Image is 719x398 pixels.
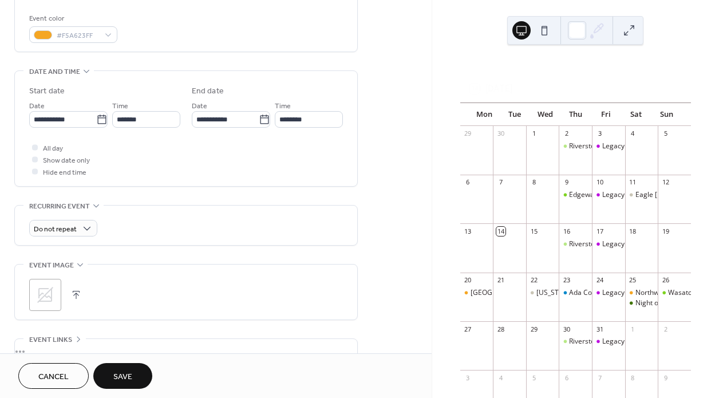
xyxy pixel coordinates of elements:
div: Riverstone [569,141,603,151]
div: Wed [530,103,560,126]
div: 18 [629,227,637,235]
div: 6 [464,178,472,187]
div: 28 [496,325,505,333]
span: #F5A623FF [57,30,99,42]
div: Legacy Neighborhood [592,239,625,249]
div: Dry Creek Ranch Neighborhood [460,288,493,298]
div: 25 [629,276,637,285]
div: 10 [595,178,604,187]
div: Legacy Neighborhood [592,337,625,346]
span: Do not repeat [34,223,77,236]
span: Date [29,100,45,112]
div: Riverstone [569,239,603,249]
span: Event image [29,259,74,271]
div: 31 [595,325,604,333]
div: Thu [560,103,591,126]
div: 2 [562,129,571,138]
div: Eagle [DATE] [635,190,677,200]
span: Event links [29,334,72,346]
div: 4 [496,373,505,382]
div: 27 [464,325,472,333]
div: 5 [661,129,670,138]
div: Eagle Harvest Festival [625,190,658,200]
div: 16 [562,227,571,235]
div: 17 [595,227,604,235]
div: [GEOGRAPHIC_DATA] Neighborhood [471,288,587,298]
div: Ada County Sheriff Department [559,288,592,298]
button: Cancel [18,363,89,389]
div: 7 [595,373,604,382]
div: 22 [530,276,538,285]
div: Legacy Neighborhood [592,288,625,298]
div: 9 [661,373,670,382]
div: Legacy Neighborhood [592,141,625,151]
div: 30 [562,325,571,333]
div: Tue [500,103,530,126]
div: 2 [661,325,670,333]
span: Recurring event [29,200,90,212]
span: Hide end time [43,167,86,179]
div: Legacy Neighborhood [602,337,672,346]
div: 6 [562,373,571,382]
div: 9 [562,178,571,187]
span: All day [43,143,63,155]
div: 7 [496,178,505,187]
span: Save [113,371,132,383]
div: Event color [29,13,115,25]
div: Wasatch Sport Horses [658,288,691,298]
div: Start date [29,85,65,97]
span: Date and time [29,66,80,78]
div: Riverstone [569,337,603,346]
div: [US_STATE] Power Company [536,288,627,298]
div: Ada County Sheriff Department [569,288,669,298]
div: 21 [496,276,505,285]
div: 3 [464,373,472,382]
span: Cancel [38,371,69,383]
div: Mon [469,103,500,126]
div: Fri [591,103,621,126]
div: 1 [530,129,538,138]
div: Riverstone [559,141,592,151]
div: ••• [15,339,357,363]
div: 8 [629,373,637,382]
div: 4 [629,129,637,138]
div: 5 [530,373,538,382]
div: 29 [464,129,472,138]
div: 3 [595,129,604,138]
div: 30 [496,129,505,138]
div: Legacy Neighborhood [602,239,672,249]
div: 14 [496,227,505,235]
div: 12 [661,178,670,187]
div: [DATE] [460,61,691,75]
div: 19 [661,227,670,235]
span: Show date only [43,155,90,167]
div: Night of a Thousand Pumpkins [625,298,658,308]
div: 24 [595,276,604,285]
div: 23 [562,276,571,285]
div: ; [29,279,61,311]
div: Legacy Neighborhood [602,288,672,298]
div: 15 [530,227,538,235]
span: Time [112,100,128,112]
div: Riverstone [559,239,592,249]
div: 26 [661,276,670,285]
div: Legacy Neighborhood [592,190,625,200]
div: Sun [651,103,682,126]
div: Legacy Neighborhood [602,190,672,200]
div: Idaho Power Company [526,288,559,298]
div: 1 [629,325,637,333]
button: Save [93,363,152,389]
div: Northwest Pets 20th Anniversary [625,288,658,298]
div: End date [192,85,224,97]
div: 20 [464,276,472,285]
span: Date [192,100,207,112]
div: Riverstone [559,337,592,346]
span: Time [275,100,291,112]
div: 11 [629,178,637,187]
div: Edgewater Apartments Coffee Day! [569,190,682,200]
div: 13 [464,227,472,235]
div: Edgewater Apartments Coffee Day! [559,190,592,200]
div: Sat [621,103,651,126]
div: Legacy Neighborhood [602,141,672,151]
